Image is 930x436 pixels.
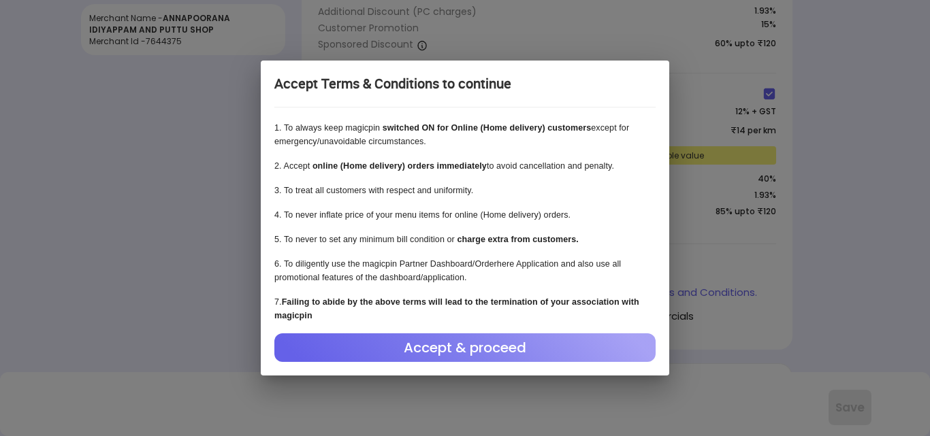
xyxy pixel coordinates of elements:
[274,297,639,320] b: Failing to abide by the above terms will lead to the termination of your association with magicpin
[274,184,656,197] p: 3 . To treat all customers with respect and uniformity.
[312,161,487,171] b: online (Home delivery) orders immediately
[274,233,656,246] p: 5 . To never to set any minimum bill condition or
[274,74,656,94] div: Accept Terms & Conditions to continue
[274,333,656,362] div: Accept & proceed
[274,159,656,173] p: 2 . Accept to avoid cancellation and penalty.
[274,121,656,148] p: 1 . To always keep magicpin except for emergency/unavoidable circumstances.
[383,123,592,133] b: switched ON for Online (Home delivery) customers
[274,295,656,322] p: 7 .
[457,235,578,244] b: charge extra from customers.
[274,257,656,284] p: 6 . To diligently use the magicpin Partner Dashboard/Orderhere Application and also use all promo...
[274,208,656,222] p: 4 . To never inflate price of your menu items for online (Home delivery) orders.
